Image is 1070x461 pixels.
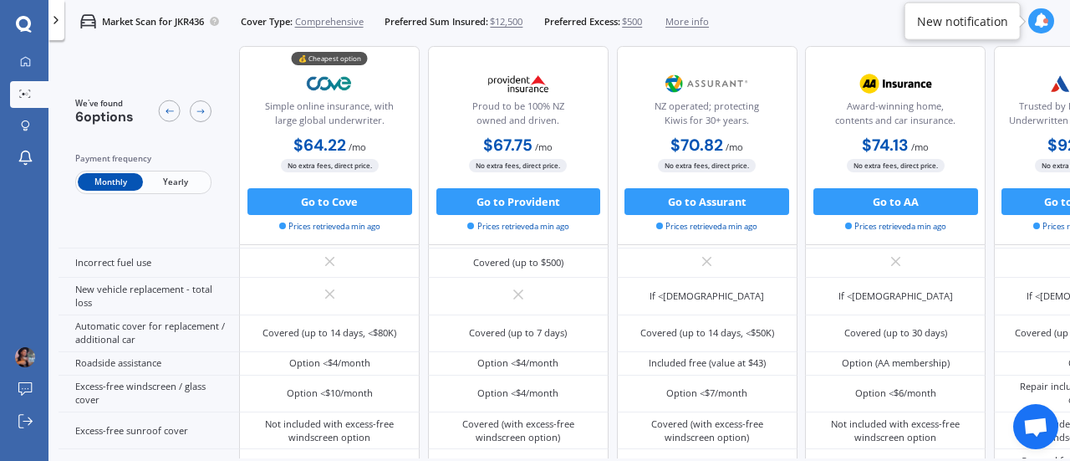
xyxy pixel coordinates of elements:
[59,278,239,315] div: New vehicle replacement - total loss
[295,15,364,28] span: Comprehensive
[640,326,774,340] div: Covered (up to 14 days, <$50K)
[817,100,974,133] div: Award-winning home, contents and car insurance.
[842,356,950,370] div: Option (AA membership)
[650,289,764,303] div: If <[DEMOGRAPHIC_DATA]
[917,13,1008,29] div: New notification
[813,188,978,215] button: Go to AA
[292,53,368,66] div: 💰 Cheapest option
[1013,404,1058,449] a: Open chat
[544,15,620,28] span: Preferred Excess:
[474,67,563,100] img: Provident.png
[649,356,766,370] div: Included free (value at $43)
[477,387,558,400] div: Option <$4/month
[845,221,946,233] span: Prices retrieved a min ago
[847,160,945,172] span: No extra fees, direct price.
[143,174,208,192] span: Yearly
[281,160,379,172] span: No extra fees, direct price.
[102,15,204,28] p: Market Scan for JKR436
[289,356,370,370] div: Option <$4/month
[815,417,976,444] div: Not included with excess-free windscreen option
[75,152,211,166] div: Payment frequency
[247,188,412,215] button: Go to Cove
[670,135,723,156] b: $70.82
[628,100,785,133] div: NZ operated; protecting Kiwis for 30+ years.
[250,417,410,444] div: Not included with excess-free windscreen option
[287,387,373,400] div: Option <$10/month
[59,376,239,412] div: Excess-free windscreen / glass cover
[59,248,239,278] div: Incorrect fuel use
[75,108,134,125] span: 6 options
[844,326,947,340] div: Covered (up to 30 days)
[855,387,936,400] div: Option <$6/month
[251,100,408,133] div: Simple online insurance, with large global underwriter.
[469,160,567,172] span: No extra fees, direct price.
[624,188,789,215] button: Go to Assurant
[838,289,953,303] div: If <[DEMOGRAPHIC_DATA]
[862,135,909,156] b: $74.13
[665,15,709,28] span: More info
[59,352,239,376] div: Roadside assistance
[241,15,293,28] span: Cover Type:
[78,174,143,192] span: Monthly
[440,100,597,133] div: Proud to be 100% NZ owned and driven.
[75,98,134,110] span: We've found
[911,141,929,153] span: / mo
[59,315,239,352] div: Automatic cover for replacement / additional car
[80,13,96,29] img: car.f15378c7a67c060ca3f3.svg
[438,417,599,444] div: Covered (with excess-free windscreen option)
[656,221,757,233] span: Prices retrieved a min ago
[473,256,563,269] div: Covered (up to $500)
[293,135,346,156] b: $64.22
[286,67,374,100] img: Cove.webp
[666,387,747,400] div: Option <$7/month
[622,15,642,28] span: $500
[490,15,522,28] span: $12,500
[15,347,35,367] img: picture
[477,356,558,370] div: Option <$4/month
[658,160,756,172] span: No extra fees, direct price.
[385,15,488,28] span: Preferred Sum Insured:
[851,67,940,100] img: AA.webp
[262,326,396,340] div: Covered (up to 14 days, <$80K)
[469,326,567,340] div: Covered (up to 7 days)
[59,412,239,449] div: Excess-free sunroof cover
[726,141,743,153] span: / mo
[535,141,553,153] span: / mo
[436,188,601,215] button: Go to Provident
[467,221,568,233] span: Prices retrieved a min ago
[349,141,366,153] span: / mo
[663,67,752,100] img: Assurant.png
[483,135,532,156] b: $67.75
[627,417,787,444] div: Covered (with excess-free windscreen option)
[279,221,380,233] span: Prices retrieved a min ago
